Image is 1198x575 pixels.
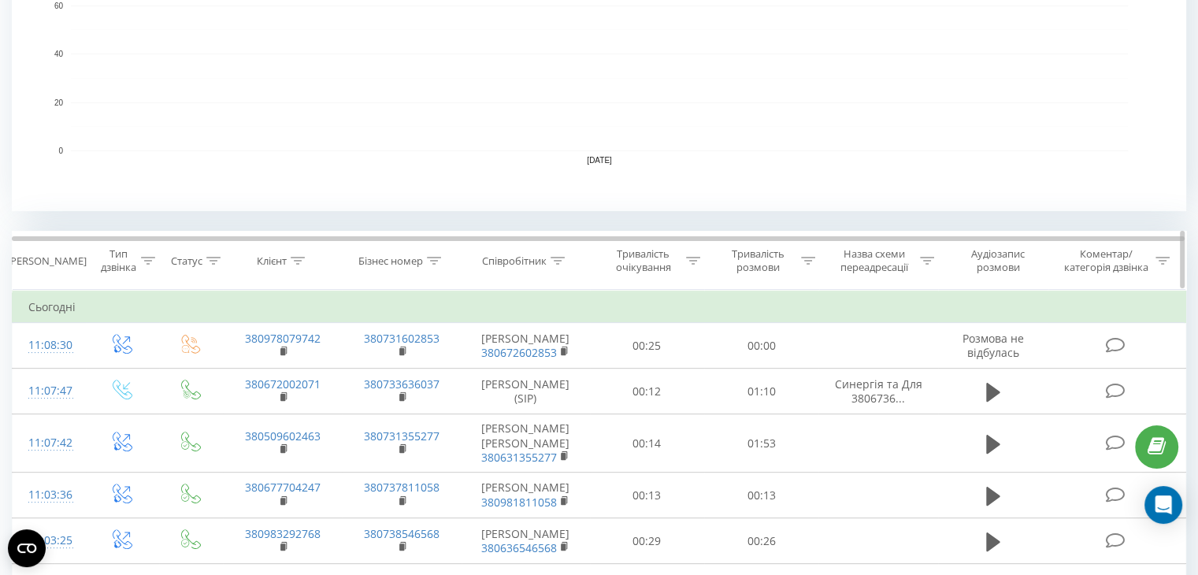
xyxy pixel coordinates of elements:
a: 380978079742 [245,331,321,346]
td: 00:14 [590,414,704,473]
td: [PERSON_NAME] [462,323,590,369]
td: 00:26 [704,518,818,564]
text: 0 [58,147,63,155]
div: Клієнт [257,254,287,268]
div: Тривалість очікування [604,247,683,274]
a: 380672002071 [245,377,321,391]
div: Open Intercom Messenger [1144,486,1182,524]
div: Статус [171,254,202,268]
td: 00:12 [590,369,704,414]
div: Тип дзвінка [99,247,136,274]
text: 40 [54,50,64,58]
div: Коментар/категорія дзвінка [1059,247,1152,274]
td: [PERSON_NAME] (SIP) [462,369,590,414]
td: 00:00 [704,323,818,369]
div: Співробітник [482,254,547,268]
td: 00:13 [590,473,704,518]
a: 380509602463 [245,428,321,443]
a: 380738546568 [364,526,440,541]
td: 00:25 [590,323,704,369]
div: 11:03:36 [28,480,70,510]
text: 20 [54,98,64,107]
button: Open CMP widget [8,529,46,567]
div: [PERSON_NAME] [7,254,87,268]
div: Бізнес номер [358,254,423,268]
div: 11:07:47 [28,376,70,406]
td: Сьогодні [13,291,1186,323]
td: [PERSON_NAME] [462,518,590,564]
div: Назва схеми переадресації [833,247,916,274]
div: 11:08:30 [28,330,70,361]
div: Аудіозапис розмови [952,247,1044,274]
td: 01:10 [704,369,818,414]
div: Тривалість розмови [718,247,797,274]
a: 380733636037 [364,377,440,391]
text: [DATE] [587,156,612,165]
a: 380672602853 [481,345,557,360]
a: 380737811058 [364,480,440,495]
text: 60 [54,2,64,10]
a: 380731355277 [364,428,440,443]
a: 380731602853 [364,331,440,346]
td: 00:13 [704,473,818,518]
td: [PERSON_NAME] [462,473,590,518]
td: 01:53 [704,414,818,473]
a: 380983292768 [245,526,321,541]
a: 380631355277 [481,450,557,465]
span: Синергія та Для 3806736... [835,377,922,406]
td: [PERSON_NAME] [PERSON_NAME] [462,414,590,473]
a: 380677704247 [245,480,321,495]
span: Розмова не відбулась [962,331,1024,360]
div: 11:03:25 [28,525,70,556]
td: 00:29 [590,518,704,564]
a: 380636546568 [481,540,557,555]
div: 11:07:42 [28,428,70,458]
a: 380981811058 [481,495,557,510]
